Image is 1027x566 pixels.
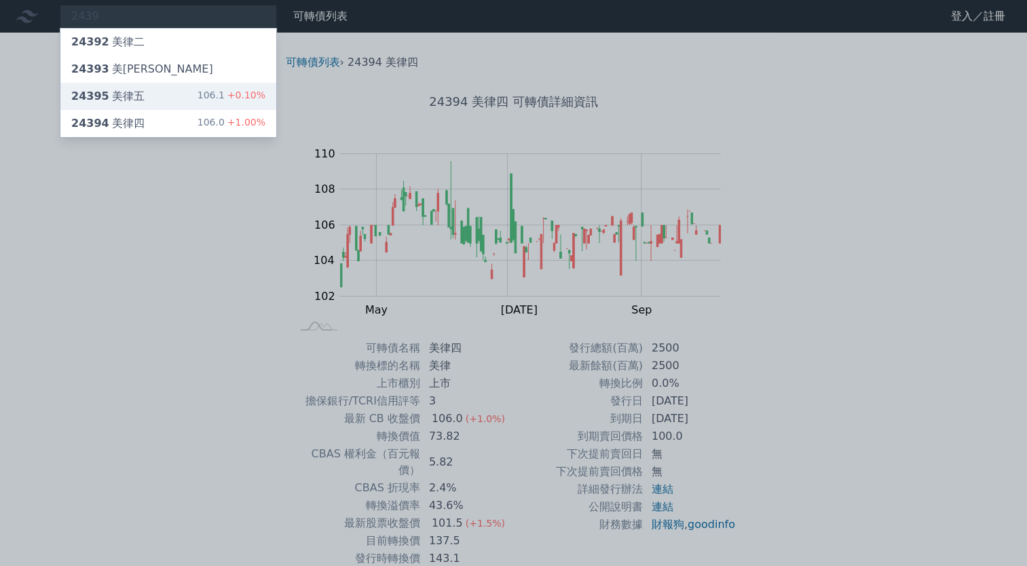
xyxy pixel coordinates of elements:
span: 24393 [71,62,109,75]
div: 美[PERSON_NAME] [71,61,213,77]
span: 24395 [71,90,109,102]
span: 24392 [71,35,109,48]
span: 24394 [71,117,109,130]
div: 美律五 [71,88,145,105]
div: 美律二 [71,34,145,50]
a: 24394美律四 106.0+1.00% [60,110,276,137]
div: 106.1 [198,88,265,105]
span: +1.00% [225,117,265,128]
div: 美律四 [71,115,145,132]
span: +0.10% [225,90,265,100]
div: 106.0 [198,115,265,132]
a: 24395美律五 106.1+0.10% [60,83,276,110]
a: 24393美[PERSON_NAME] [60,56,276,83]
a: 24392美律二 [60,29,276,56]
